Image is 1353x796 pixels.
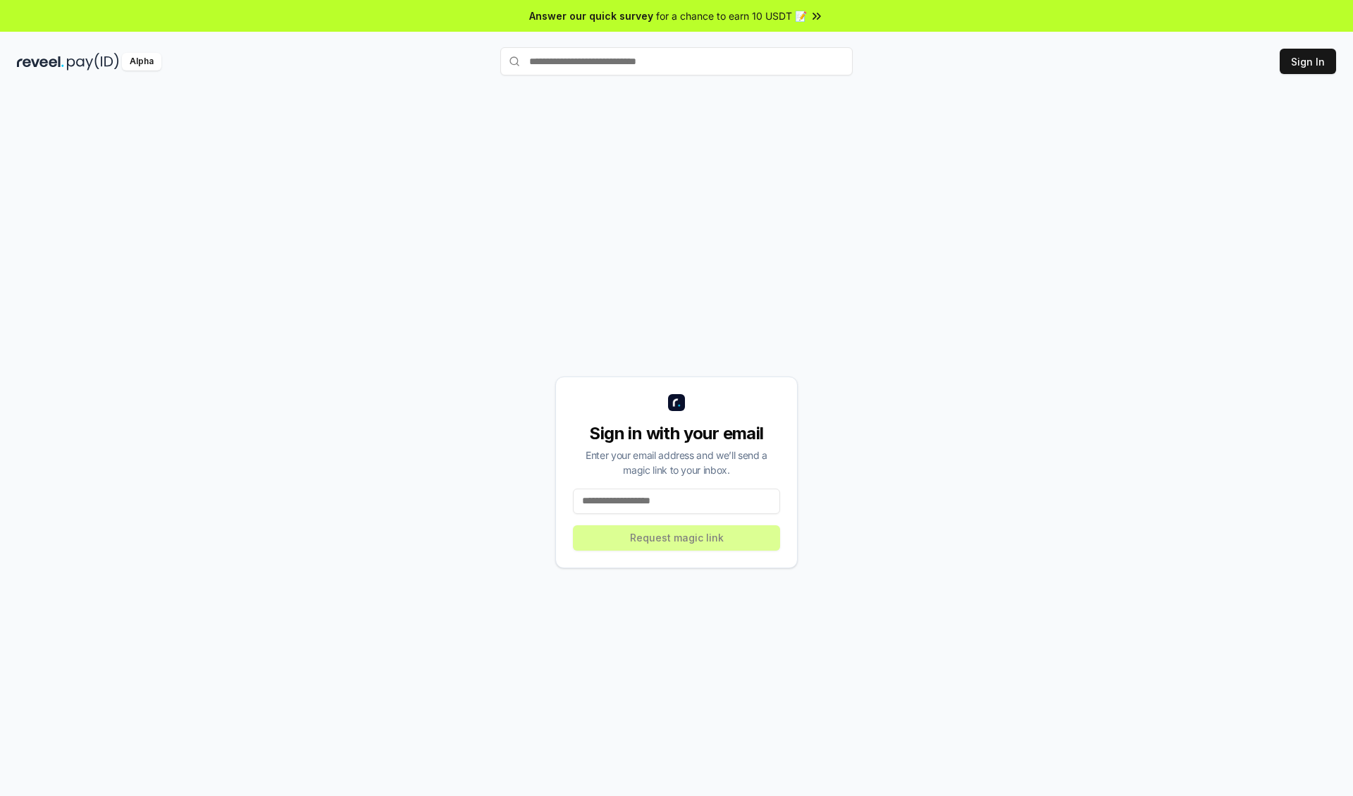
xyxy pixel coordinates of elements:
div: Sign in with your email [573,422,780,445]
img: pay_id [67,53,119,71]
img: reveel_dark [17,53,64,71]
span: for a chance to earn 10 USDT 📝 [656,8,807,23]
span: Answer our quick survey [529,8,653,23]
div: Enter your email address and we’ll send a magic link to your inbox. [573,448,780,477]
button: Sign In [1280,49,1336,74]
div: Alpha [122,53,161,71]
img: logo_small [668,394,685,411]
